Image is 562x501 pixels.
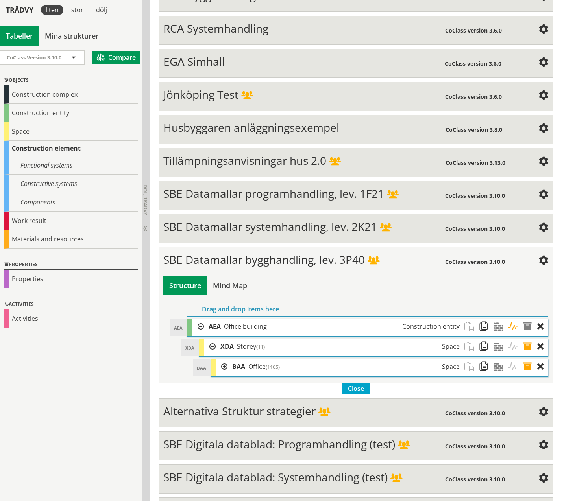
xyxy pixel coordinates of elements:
div: Build and display structure in a mind map view [207,276,253,295]
div: Properties [4,270,138,288]
span: Shared structure [387,191,399,199]
span: AEA [209,322,221,331]
div: Build and display structure in a tabular view [163,276,207,295]
span: Material [494,359,508,374]
span: Activities [508,339,523,354]
button: Compare [92,51,140,64]
span: CoClass version 3.10.0 [445,442,505,450]
span: Alternativa Struktur strategier [163,403,316,418]
div: Activities [4,300,138,309]
span: CoClass version 3.6.0 [445,60,501,67]
span: Copy structure item [479,339,494,354]
span: Properties [523,339,537,354]
div: Work result [4,212,138,230]
span: SBE Datamallar programhandling, lev. 1F21 [163,186,384,201]
span: Settings [539,408,548,417]
div: AEA [170,319,187,336]
div: AEA.XDA.BAA [227,359,465,374]
span: CoClass version 3.10.0 [445,475,505,483]
div: AEA [204,319,465,334]
div: Constructive systems [4,175,138,193]
span: Settings [539,474,548,483]
span: Shared structure [368,257,379,265]
span: Tillämpningsanvisningar hus 2.0 [163,153,326,168]
span: Close [342,383,370,394]
span: Jönköping Test [163,87,238,102]
span: CoClass Version 3.10.0 [7,54,61,61]
span: SBE Digitala datablad: Systemhandling (test) [163,470,388,484]
span: Settings [539,256,548,266]
span: Husbyggaren anläggningsexempel [163,120,339,135]
div: Components [4,193,138,212]
span: CoClass version 3.8.0 [446,126,502,133]
span: Copy structure item [479,319,494,334]
div: stor [67,5,88,15]
span: (11) [256,343,265,350]
span: SBE Datamallar systemhandling, lev. 2K21 [163,219,377,234]
span: CoClass version 3.6.0 [445,27,502,34]
span: CoClass version 3.10.0 [445,409,505,417]
span: Copy structure item [479,359,494,374]
span: Dölj trädvy [142,184,149,215]
div: dölj [91,5,112,15]
span: Space [442,362,460,371]
span: XDA [220,342,234,351]
div: Activities [4,309,138,328]
span: BAA [232,362,245,371]
span: Settings [539,223,548,233]
span: CoClass version 3.10.0 [445,192,505,199]
div: Delete object [537,339,548,354]
div: Objects [4,76,138,85]
span: Shared structure [398,441,410,450]
div: AEA.XDA [216,339,465,354]
span: EGA Simhall [163,54,225,69]
span: Space [442,342,460,351]
span: Shared structure [318,408,330,417]
span: CoClass version 3.10.0 [445,225,505,232]
span: Settings [539,91,548,101]
span: Shared structure [380,224,392,232]
span: Properties [523,319,537,334]
div: Properties [4,260,138,270]
span: Activities [508,359,523,374]
span: CoClass version 3.10.0 [445,258,505,265]
span: CoClass version 3.13.0 [446,159,505,166]
span: Office building [224,322,267,331]
span: Settings [539,58,548,68]
div: Delete object [537,359,548,374]
a: Mina strukturer [39,26,105,46]
span: Paste structure item [464,359,479,374]
div: Delete object [537,319,548,334]
span: SBE Datamallar bygghandling, lev. 3P40 [163,252,365,267]
div: Construction complex [4,85,138,104]
div: Trädvy [2,6,38,14]
span: Shared structure [329,158,341,166]
span: Office [248,362,266,371]
span: Settings [539,190,548,200]
div: Drag and drop items here [187,302,549,317]
span: SBE Digitala datablad: Programhandling (test) [163,437,395,451]
span: Paste structure item [464,319,479,334]
span: Shared structure [241,92,253,100]
span: Material [494,319,508,334]
span: Construction entity [402,322,460,331]
div: XDA [181,339,198,356]
span: Activities [508,319,523,334]
span: Settings [539,25,548,35]
span: CoClass version 3.6.0 [445,93,502,100]
div: liten [41,5,63,15]
div: Space [4,122,138,141]
div: Materials and resources [4,230,138,249]
span: Storey [237,342,256,351]
span: Settings [539,441,548,450]
span: Properties [523,359,537,374]
span: Settings [539,157,548,167]
span: Settings [539,124,548,134]
span: Shared structure [390,474,402,483]
span: (1105) [266,363,280,370]
div: Functional systems [4,156,138,175]
div: Construction element [4,141,138,156]
span: Paste structure item [464,339,479,354]
span: RCA Systemhandling [163,21,268,36]
span: Material [494,339,508,354]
